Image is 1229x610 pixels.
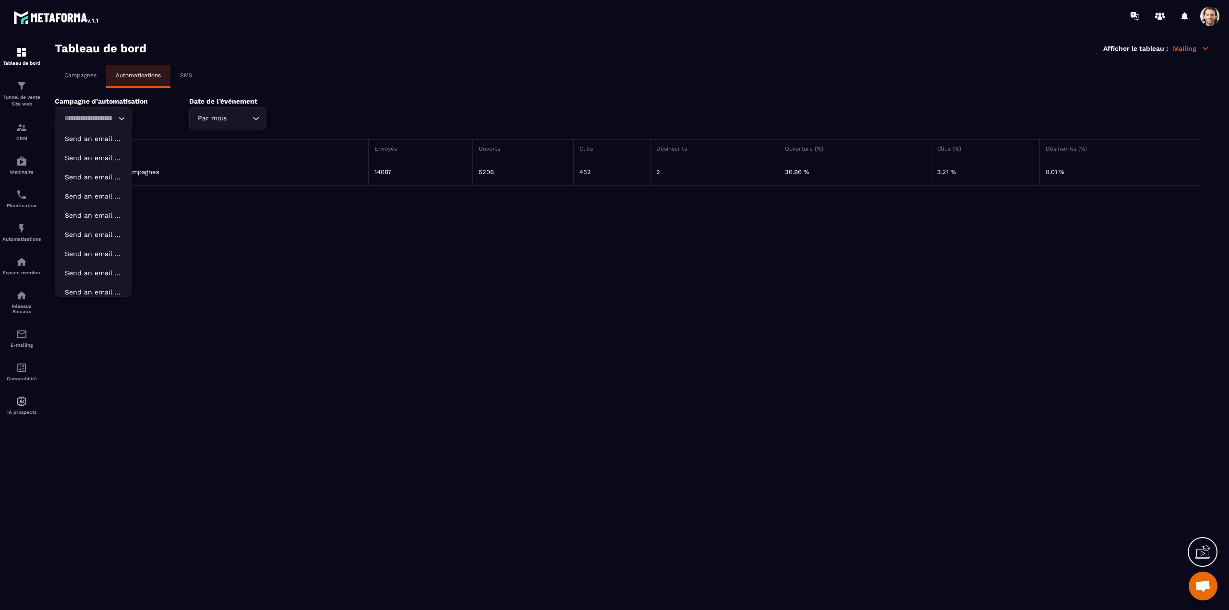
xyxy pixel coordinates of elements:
[472,140,574,158] th: Ouverts
[2,73,41,115] a: formationformationTunnel de vente Site web
[1173,44,1210,53] p: Mailing
[180,72,193,79] p: SMS
[16,223,27,234] img: automations
[2,355,41,388] a: accountantaccountantComptabilité
[779,158,931,186] td: 36.96 %
[55,42,146,55] h3: Tableau de bord
[2,249,41,282] a: automationsautomationsEspace membre
[189,107,266,129] div: Search for option
[1189,572,1217,600] div: Mở cuộc trò chuyện
[574,158,651,186] td: 452
[2,136,41,141] p: CRM
[931,140,1039,158] th: Clics (%)
[71,164,362,179] div: Total des campagnes
[2,376,41,381] p: Comptabilité
[65,140,369,158] th: Campagne / Sujet
[2,342,41,348] p: E-mailing
[472,158,574,186] td: 5206
[116,72,161,79] p: Automatisations
[931,158,1039,186] td: 3.21 %
[16,290,27,301] img: social-network
[2,182,41,215] a: schedulerschedulerPlanificateur
[16,362,27,374] img: accountant
[2,60,41,66] p: Tableau de bord
[16,155,27,167] img: automations
[1103,45,1168,52] p: Afficher le tableau :
[2,148,41,182] a: automationsautomationsWebinaire
[55,97,175,105] p: Campagne d’automatisation
[16,80,27,92] img: formation
[2,410,41,415] p: IA prospects
[651,158,779,186] td: 2
[2,203,41,208] p: Planificateur
[2,115,41,148] a: formationformationCRM
[64,72,96,79] p: Campagnes
[574,140,651,158] th: Clics
[2,321,41,355] a: emailemailE-mailing
[1039,140,1200,158] th: Désinscrits (%)
[651,140,779,158] th: Désinscrits
[2,215,41,249] a: automationsautomationsAutomatisations
[16,47,27,58] img: formation
[2,304,41,314] p: Réseaux Sociaux
[2,270,41,275] p: Espace membre
[368,158,472,186] td: 14087
[2,282,41,321] a: social-networksocial-networkRéseaux Sociaux
[16,189,27,200] img: scheduler
[16,256,27,268] img: automations
[2,94,41,107] p: Tunnel de vente Site web
[16,396,27,407] img: automations
[368,140,472,158] th: Envoyés
[779,140,931,158] th: Ouverture (%)
[195,113,229,124] span: Par mois
[2,39,41,73] a: formationformationTableau de bord
[1039,158,1200,186] td: 0.01 %
[16,122,27,133] img: formation
[2,169,41,175] p: Webinaire
[189,97,309,105] p: Date de l’événement
[55,107,132,129] div: Search for option
[16,328,27,340] img: email
[61,113,116,124] input: Search for option
[13,9,100,26] img: logo
[2,236,41,242] p: Automatisations
[229,113,250,124] input: Search for option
